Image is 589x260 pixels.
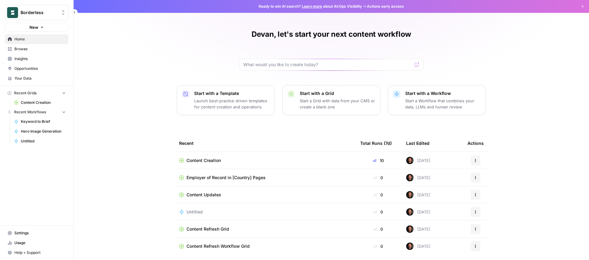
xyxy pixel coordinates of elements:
span: Recent Grids [14,90,37,96]
a: Content Refresh Workflow Grid [179,243,350,249]
a: Browse [5,44,68,54]
a: Hero Image Generation [11,126,68,136]
img: eu7dk7ikjikpmnmm9h80gf881ba6 [406,225,414,233]
a: Keyword to Brief [11,117,68,126]
span: Home [14,36,66,42]
span: Untitled [21,138,66,144]
button: Start with a WorkflowStart a Workflow that combines your data, LLMs and human review [388,85,486,115]
button: Workspace: Borderless [5,5,68,20]
span: Insights [14,56,66,62]
span: Content Refresh Grid [187,226,229,232]
p: Start with a Grid [300,90,375,96]
span: Content Creation [187,157,221,164]
p: Launch best-practice driven templates for content creation and operations [194,98,270,110]
span: Content Refresh Workflow Grid [187,243,250,249]
div: 10 [360,157,396,164]
button: New [5,23,68,32]
span: Recent Workflows [14,109,46,115]
div: [DATE] [406,191,430,198]
span: Your Data [14,76,66,81]
p: Start with a Template [194,90,270,96]
a: Opportunities [5,64,68,73]
span: Actions early access [367,4,404,9]
div: Actions [468,135,484,152]
img: eu7dk7ikjikpmnmm9h80gf881ba6 [406,157,414,164]
span: Employer of Record in [Country] Pages [187,175,266,181]
span: Opportunities [14,66,66,71]
img: eu7dk7ikjikpmnmm9h80gf881ba6 [406,243,414,250]
button: Recent Grids [5,89,68,98]
span: Usage [14,240,66,246]
p: Start with a Workflow [405,90,481,96]
a: Settings [5,228,68,238]
span: Ready to win AI search? about AirOps Visibility [259,4,362,9]
a: Employer of Record in [Country] Pages [179,175,350,181]
span: Untitled [187,209,203,215]
div: 0 [360,209,396,215]
a: Untitled [11,136,68,146]
img: eu7dk7ikjikpmnmm9h80gf881ba6 [406,208,414,216]
img: Borderless Logo [7,7,18,18]
span: Content Creation [21,100,66,105]
div: 0 [360,243,396,249]
span: Browse [14,46,66,52]
input: What would you like to create today? [243,62,412,68]
a: Content Creation [11,98,68,107]
a: Content Updates [179,192,350,198]
button: Help + Support [5,248,68,258]
span: Hero Image Generation [21,129,66,134]
a: Content Creation [179,157,350,164]
h1: Devan, let's start your next content workflow [252,29,411,39]
a: Your Data [5,73,68,83]
a: Home [5,34,68,44]
div: Recent [179,135,350,152]
div: 0 [360,192,396,198]
div: Total Runs (7d) [360,135,392,152]
a: Learn more [302,4,322,9]
span: Settings [14,230,66,236]
div: [DATE] [406,174,430,181]
p: Start a Workflow that combines your data, LLMs and human review [405,98,481,110]
button: Start with a TemplateLaunch best-practice driven templates for content creation and operations [177,85,275,115]
a: Untitled [179,209,350,215]
button: Recent Workflows [5,107,68,117]
div: [DATE] [406,243,430,250]
div: 0 [360,175,396,181]
span: Keyword to Brief [21,119,66,124]
a: Insights [5,54,68,64]
div: [DATE] [406,157,430,164]
div: 0 [360,226,396,232]
span: Borderless [21,9,58,16]
div: [DATE] [406,225,430,233]
a: Usage [5,238,68,248]
span: New [29,24,38,30]
p: Start a Grid with data from your CMS or create a blank one [300,98,375,110]
span: Content Updates [187,192,221,198]
button: Start with a GridStart a Grid with data from your CMS or create a blank one [282,85,380,115]
img: eu7dk7ikjikpmnmm9h80gf881ba6 [406,191,414,198]
span: Help + Support [14,250,66,255]
a: Content Refresh Grid [179,226,350,232]
img: eu7dk7ikjikpmnmm9h80gf881ba6 [406,174,414,181]
div: Last Edited [406,135,429,152]
div: [DATE] [406,208,430,216]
